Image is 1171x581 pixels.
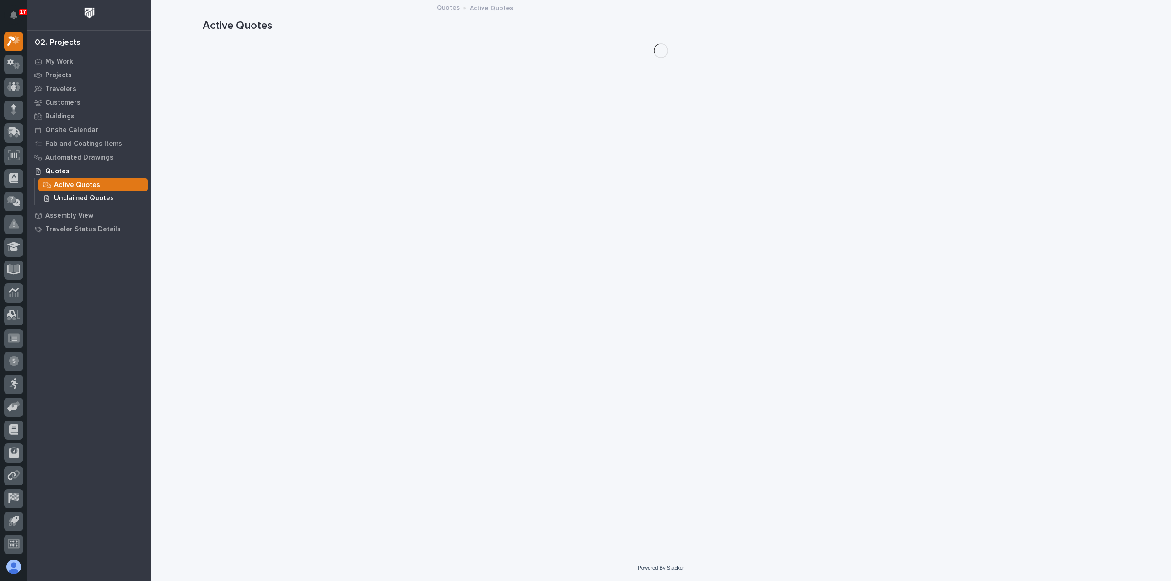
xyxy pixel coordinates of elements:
[20,9,26,15] p: 17
[27,82,151,96] a: Travelers
[35,192,151,204] a: Unclaimed Quotes
[27,109,151,123] a: Buildings
[27,137,151,150] a: Fab and Coatings Items
[4,557,23,576] button: users-avatar
[45,85,76,93] p: Travelers
[27,222,151,236] a: Traveler Status Details
[81,5,98,21] img: Workspace Logo
[27,68,151,82] a: Projects
[45,212,93,220] p: Assembly View
[45,154,113,162] p: Automated Drawings
[45,225,121,234] p: Traveler Status Details
[11,11,23,26] div: Notifications17
[4,5,23,25] button: Notifications
[54,194,114,203] p: Unclaimed Quotes
[27,54,151,68] a: My Work
[203,19,1120,32] h1: Active Quotes
[45,112,75,121] p: Buildings
[45,140,122,148] p: Fab and Coatings Items
[27,164,151,178] a: Quotes
[27,208,151,222] a: Assembly View
[35,178,151,191] a: Active Quotes
[27,150,151,164] a: Automated Drawings
[45,58,73,66] p: My Work
[45,71,72,80] p: Projects
[470,2,513,12] p: Active Quotes
[27,96,151,109] a: Customers
[437,2,460,12] a: Quotes
[27,123,151,137] a: Onsite Calendar
[638,565,684,570] a: Powered By Stacker
[45,126,98,134] p: Onsite Calendar
[35,38,81,48] div: 02. Projects
[45,99,81,107] p: Customers
[45,167,70,176] p: Quotes
[54,181,100,189] p: Active Quotes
